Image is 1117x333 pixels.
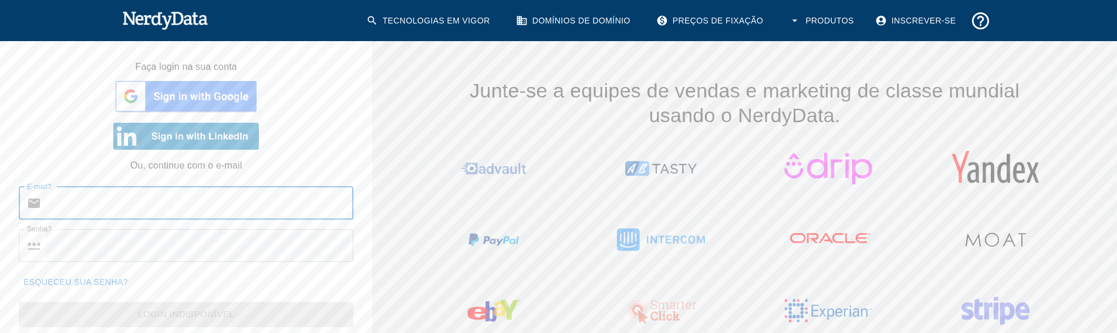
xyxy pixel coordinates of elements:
[784,213,872,266] img: Oráculo
[784,142,872,195] img: DripTradução
[509,6,640,36] a: Domínios de domínio
[649,6,773,36] a: Preços de fixação
[48,225,52,233] span: ?
[782,6,863,36] button: Produtos
[410,41,1079,128] h4: Junte-se a equipes de vendas e marketing de classe mundial usando o NerdyData.
[122,8,208,32] img: Outros produtos NerdyData.com
[27,224,52,234] label: Senha
[951,213,1040,266] img: Carne de carroçaria
[450,213,538,266] img: PayPal (em inglês
[617,213,705,266] img: Intercompe. para a
[966,6,995,36] button: Apoio e Documentação
[450,142,538,195] img: Advault (em inglês)
[359,6,500,36] a: Tecnologias em vigor
[48,183,52,190] span: ?
[868,6,966,36] a: Inscrever-se
[617,142,705,195] img: ABTastyTradução
[19,271,133,293] a: Esqueceu sua senha?
[951,142,1040,195] img: Yandex em Inglês
[27,181,51,191] label: E-mail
